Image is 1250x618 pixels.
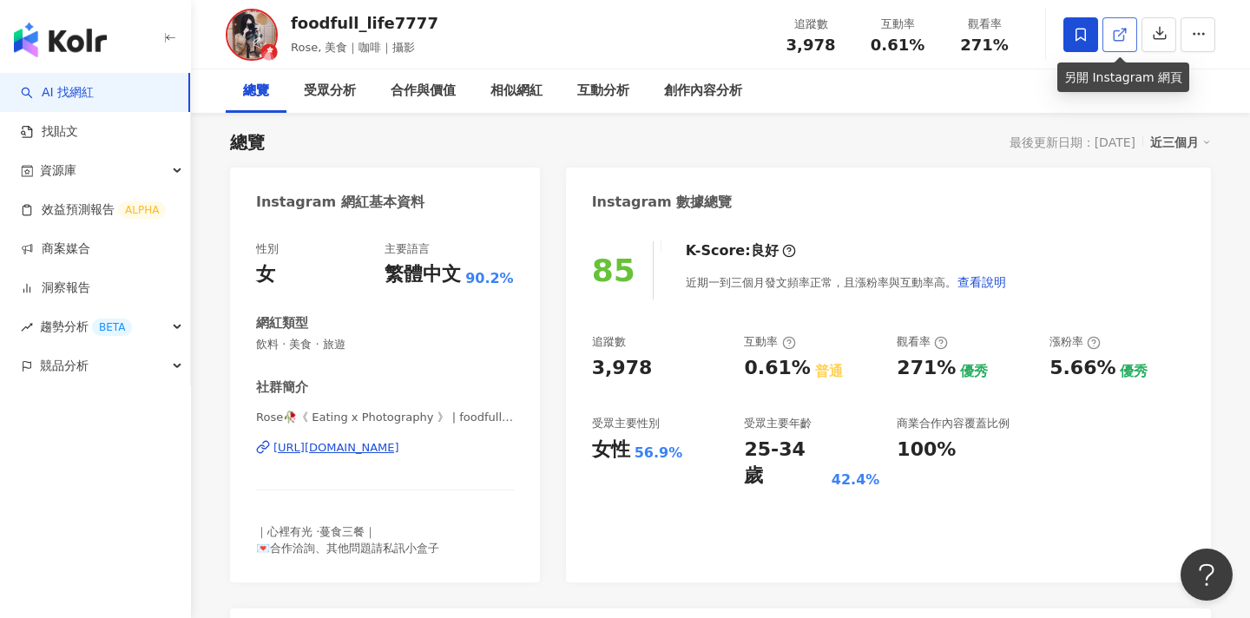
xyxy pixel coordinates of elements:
div: 優秀 [1120,362,1148,381]
a: 洞察報告 [21,279,90,297]
div: 女性 [592,437,630,463]
div: 85 [592,253,635,288]
div: K-Score : [686,241,796,260]
div: 5.66% [1049,355,1115,382]
a: [URL][DOMAIN_NAME] [256,440,514,456]
span: Rose, 美食｜咖啡｜攝影 [291,41,415,54]
div: 3,978 [592,355,653,382]
img: logo [14,23,107,57]
a: 效益預測報告ALPHA [21,201,166,219]
div: foodfull_life7777 [291,12,438,34]
div: 相似網紅 [490,81,543,102]
span: 3,978 [786,36,836,54]
span: 0.61% [871,36,924,54]
div: 受眾主要性別 [592,416,660,431]
div: 近三個月 [1150,131,1211,154]
div: 觀看率 [897,334,948,350]
span: ｜心裡有光 ·蔓食三餐｜ 💌合作洽詢、其他問題請私訊小盒子 [256,525,439,554]
div: 受眾分析 [304,81,356,102]
div: BETA [92,319,132,336]
div: [URL][DOMAIN_NAME] [273,440,399,456]
span: 飲料 · 美食 · 旅遊 [256,337,514,352]
iframe: Help Scout Beacon - Open [1181,549,1233,601]
div: Instagram 網紅基本資料 [256,193,424,212]
a: searchAI 找網紅 [21,84,94,102]
div: 觀看率 [951,16,1017,33]
div: 良好 [751,241,779,260]
div: 追蹤數 [592,334,626,350]
div: Instagram 數據總覽 [592,193,733,212]
div: 271% [897,355,956,382]
div: 普通 [815,362,843,381]
div: 性別 [256,241,279,257]
div: 總覽 [243,81,269,102]
span: rise [21,321,33,333]
span: 271% [960,36,1009,54]
div: 42.4% [832,470,880,490]
div: 受眾主要年齡 [744,416,812,431]
div: 漲粉率 [1049,334,1101,350]
div: 網紅類型 [256,314,308,332]
div: 0.61% [744,355,810,382]
img: KOL Avatar [226,9,278,61]
span: 趨勢分析 [40,307,132,346]
span: 資源庫 [40,151,76,190]
div: 互動率 [865,16,931,33]
div: 優秀 [960,362,988,381]
div: 社群簡介 [256,378,308,397]
div: 女 [256,261,275,288]
span: 查看說明 [957,275,1006,289]
a: 找貼文 [21,123,78,141]
div: 商業合作內容覆蓋比例 [897,416,1010,431]
div: 創作內容分析 [664,81,742,102]
div: 56.9% [635,444,683,463]
div: 繁體中文 [385,261,461,288]
div: 追蹤數 [778,16,844,33]
span: 競品分析 [40,346,89,385]
a: 商案媒合 [21,240,90,258]
div: 主要語言 [385,241,430,257]
button: 查看說明 [957,265,1007,299]
div: 另開 Instagram 網頁 [1057,62,1189,92]
span: Rose🥀《 Eating x Photography 》 | foodfull_life7777 [256,410,514,425]
div: 近期一到三個月發文頻率正常，且漲粉率與互動率高。 [686,265,1007,299]
div: 最後更新日期：[DATE] [1010,135,1135,149]
div: 總覽 [230,130,265,154]
div: 合作與價值 [391,81,456,102]
div: 互動率 [744,334,795,350]
div: 互動分析 [577,81,629,102]
div: 25-34 歲 [744,437,826,490]
div: 100% [897,437,956,463]
span: 90.2% [465,269,514,288]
